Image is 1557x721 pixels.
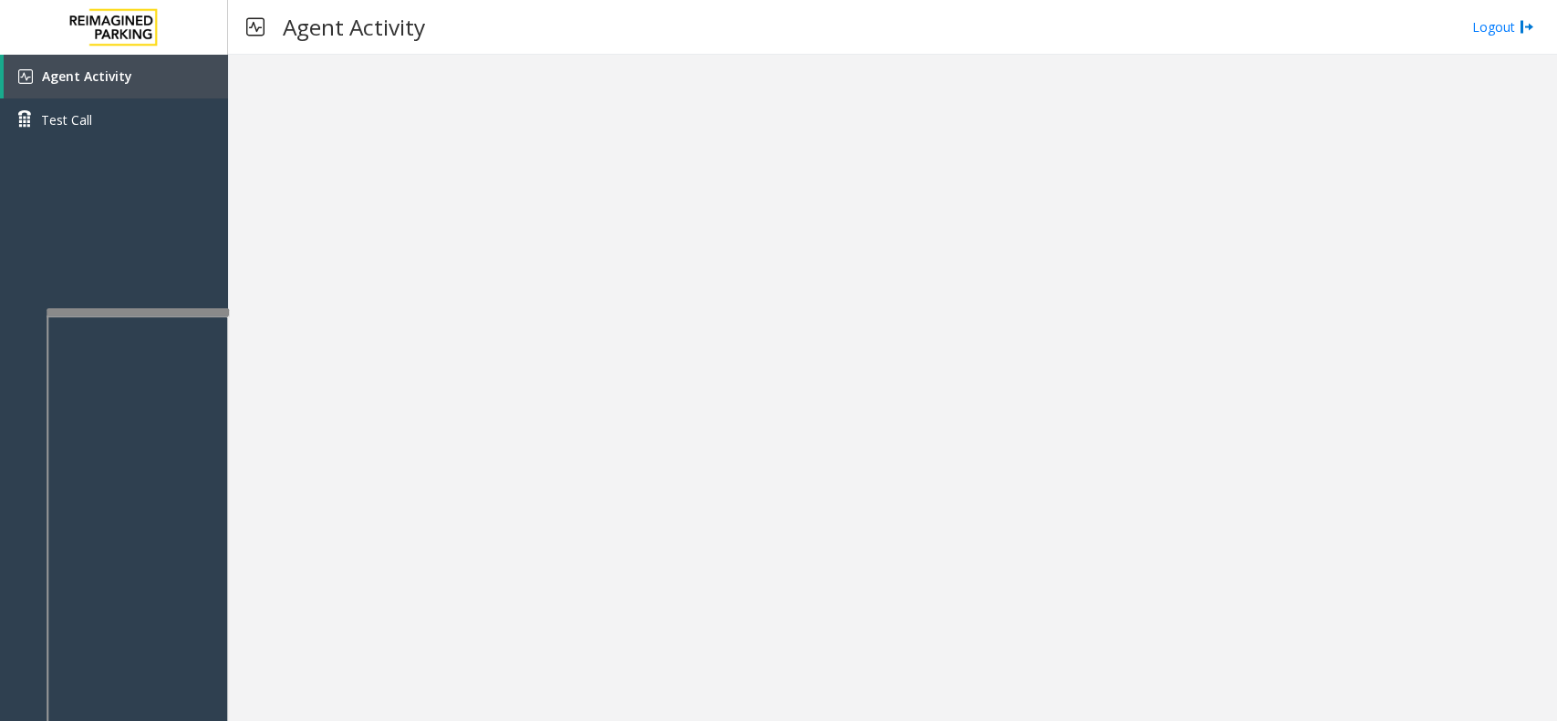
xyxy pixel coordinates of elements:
[1520,17,1534,36] img: logout
[1472,17,1534,36] a: Logout
[274,5,434,49] h3: Agent Activity
[18,69,33,84] img: 'icon'
[4,55,228,98] a: Agent Activity
[41,110,92,129] span: Test Call
[246,5,265,49] img: pageIcon
[42,67,132,85] span: Agent Activity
